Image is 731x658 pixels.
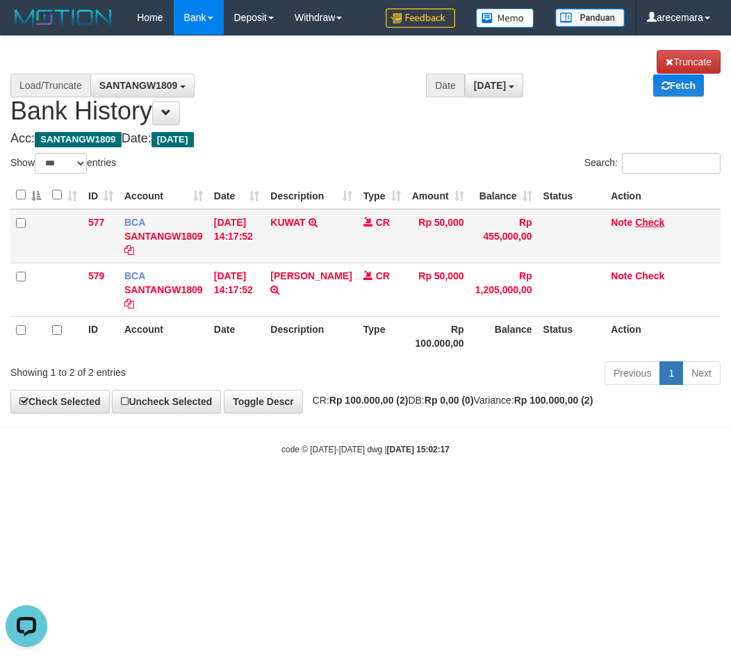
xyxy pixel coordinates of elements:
[470,181,538,209] th: Balance: activate to sort column ascending
[611,217,632,228] a: Note
[208,263,265,316] td: [DATE] 14:17:52
[474,80,506,91] span: [DATE]
[538,181,606,209] th: Status
[10,181,47,209] th: : activate to sort column descending
[465,74,523,97] button: [DATE]
[426,74,465,97] div: Date
[270,217,305,228] a: KUWAT
[124,270,145,281] span: BCA
[88,270,104,281] span: 579
[514,395,593,406] strong: Rp 100.000,00 (2)
[10,360,294,379] div: Showing 1 to 2 of 2 entries
[151,132,194,147] span: [DATE]
[605,361,660,385] a: Previous
[124,245,134,256] a: Copy SANTANGW1809 to clipboard
[358,316,406,356] th: Type
[470,316,538,356] th: Balance
[124,284,203,295] a: SANTANGW1809
[376,270,390,281] span: CR
[270,270,352,281] a: [PERSON_NAME]
[406,209,470,263] td: Rp 50,000
[83,316,119,356] th: ID
[35,132,122,147] span: SANTANGW1809
[387,445,450,454] strong: [DATE] 15:02:17
[208,209,265,263] td: [DATE] 14:17:52
[88,217,104,228] span: 577
[10,7,116,28] img: MOTION_logo.png
[470,209,538,263] td: Rp 455,000,00
[406,316,470,356] th: Rp 100.000,00
[635,217,664,228] a: Check
[35,153,87,174] select: Showentries
[682,361,721,385] a: Next
[605,316,721,356] th: Action
[538,316,606,356] th: Status
[265,181,357,209] th: Description: activate to sort column ascending
[386,8,455,28] img: Feedback.jpg
[406,263,470,316] td: Rp 50,000
[425,395,474,406] strong: Rp 0,00 (0)
[10,390,110,413] a: Check Selected
[208,181,265,209] th: Date: activate to sort column ascending
[99,80,178,91] span: SANTANGW1809
[119,181,208,209] th: Account: activate to sort column ascending
[329,395,409,406] strong: Rp 100.000,00 (2)
[119,316,208,356] th: Account
[406,181,470,209] th: Amount: activate to sort column ascending
[6,6,47,47] button: Open LiveChat chat widget
[10,132,721,146] h4: Acc: Date:
[10,50,721,125] h1: Bank History
[83,181,119,209] th: ID: activate to sort column ascending
[659,361,683,385] a: 1
[611,270,632,281] a: Note
[376,217,390,228] span: CR
[470,263,538,316] td: Rp 1,205,000,00
[124,298,134,309] a: Copy SANTANGW1809 to clipboard
[10,153,116,174] label: Show entries
[657,50,721,74] a: Truncate
[124,231,203,242] a: SANTANGW1809
[622,153,721,174] input: Search:
[10,74,90,97] div: Load/Truncate
[584,153,721,174] label: Search:
[653,74,704,97] a: Fetch
[281,445,450,454] small: code © [DATE]-[DATE] dwg |
[555,8,625,27] img: panduan.png
[605,181,721,209] th: Action
[635,270,664,281] a: Check
[47,181,83,209] th: : activate to sort column ascending
[124,217,145,228] span: BCA
[358,181,406,209] th: Type: activate to sort column ascending
[476,8,534,28] img: Button%20Memo.svg
[208,316,265,356] th: Date
[90,74,195,97] button: SANTANGW1809
[224,390,303,413] a: Toggle Descr
[112,390,221,413] a: Uncheck Selected
[265,316,357,356] th: Description
[306,395,593,406] span: CR: DB: Variance:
